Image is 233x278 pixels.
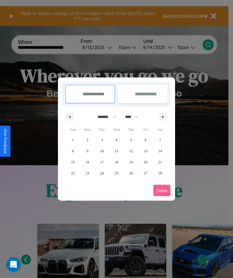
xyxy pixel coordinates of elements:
[115,146,118,157] span: 11
[116,135,117,146] span: 4
[95,157,109,168] button: 17
[72,135,74,146] span: 1
[153,135,167,146] button: 7
[129,146,133,157] span: 12
[153,146,167,157] button: 14
[86,135,88,146] span: 2
[86,168,89,179] span: 23
[100,157,104,168] span: 17
[3,129,7,154] div: Give Feedback
[153,157,167,168] button: 21
[80,135,94,146] button: 2
[153,168,167,179] button: 28
[129,168,133,179] span: 26
[158,168,162,179] span: 28
[72,146,74,157] span: 8
[124,157,138,168] button: 19
[100,168,104,179] span: 24
[115,168,118,179] span: 25
[80,168,94,179] button: 23
[158,146,162,157] span: 14
[95,146,109,157] button: 10
[138,168,153,179] button: 27
[86,146,88,157] span: 9
[144,168,147,179] span: 27
[144,146,147,157] span: 13
[86,157,89,168] span: 16
[129,157,133,168] span: 19
[80,157,94,168] button: 16
[6,257,21,272] iframe: Intercom live chat
[153,185,170,196] button: Done
[145,135,147,146] span: 6
[138,146,153,157] button: 13
[95,135,109,146] button: 3
[80,125,94,135] span: Mon
[66,168,80,179] button: 22
[130,135,132,146] span: 5
[109,135,124,146] button: 4
[153,125,167,135] span: Sat
[138,125,153,135] span: Fri
[109,146,124,157] button: 11
[66,146,80,157] button: 8
[159,135,161,146] span: 7
[144,157,147,168] span: 20
[109,157,124,168] button: 18
[100,146,104,157] span: 10
[109,168,124,179] button: 25
[124,146,138,157] button: 12
[66,157,80,168] button: 15
[66,125,80,135] span: Sun
[109,125,124,135] span: Wed
[71,168,75,179] span: 22
[124,125,138,135] span: Thu
[66,135,80,146] button: 1
[101,135,103,146] span: 3
[124,135,138,146] button: 5
[95,168,109,179] button: 24
[124,168,138,179] button: 26
[138,157,153,168] button: 20
[71,157,75,168] span: 15
[138,135,153,146] button: 6
[95,125,109,135] span: Tue
[115,157,118,168] span: 18
[158,157,162,168] span: 21
[80,146,94,157] button: 9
